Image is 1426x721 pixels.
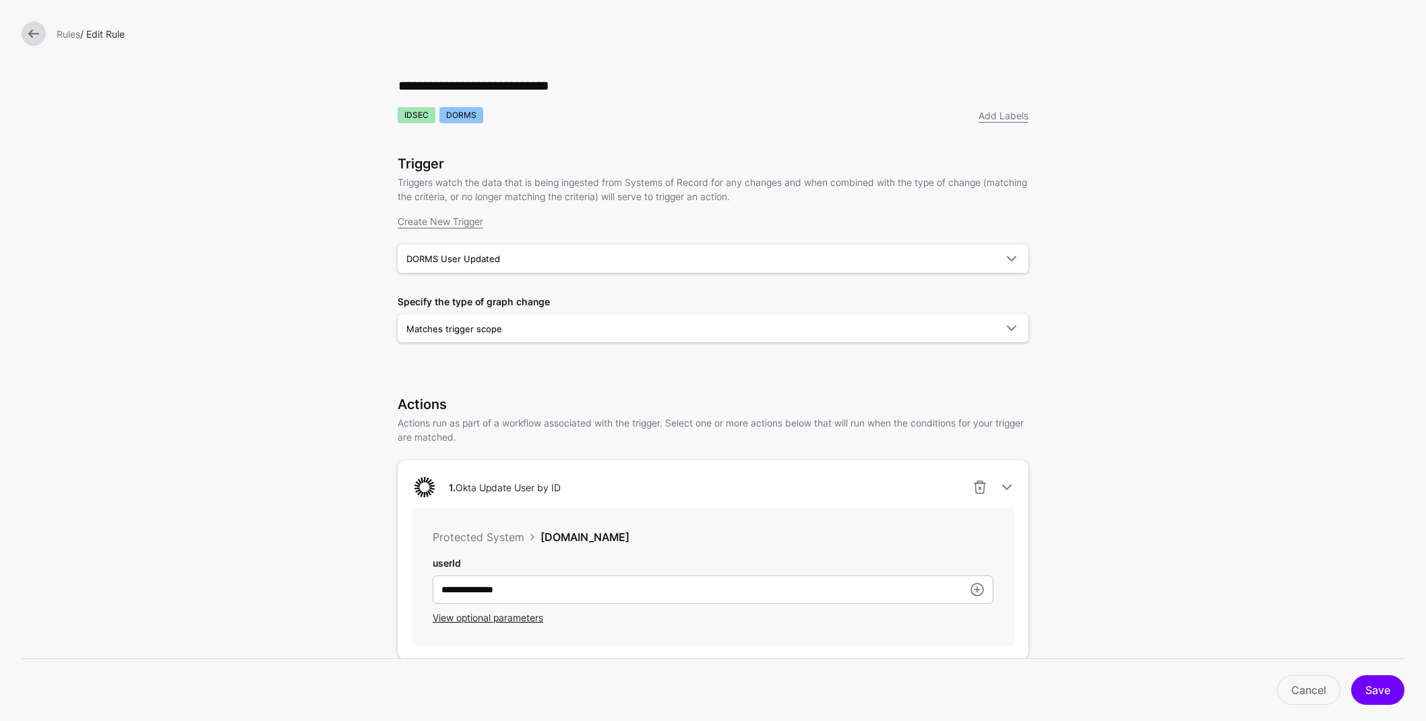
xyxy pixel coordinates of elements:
a: Add Labels [979,110,1028,121]
span: [DOMAIN_NAME] [540,530,629,544]
strong: 1. [449,482,456,493]
span: DORMS User Updated [406,253,500,264]
span: IDSEC [398,107,435,123]
h3: Actions [398,396,1028,412]
div: / Edit Rule [51,27,1410,41]
button: Save [1351,675,1404,705]
span: View optional parameters [433,612,543,623]
div: Okta Update User by ID [443,480,566,495]
span: Matches trigger scope [406,323,502,334]
label: userId [433,556,461,570]
img: svg+xml;base64,PHN2ZyB3aWR0aD0iNjQiIGhlaWdodD0iNjQiIHZpZXdCb3g9IjAgMCA2NCA2NCIgZmlsbD0ibm9uZSIgeG... [411,474,438,501]
span: Protected System [433,530,524,544]
a: Create New Trigger [398,216,483,227]
p: Triggers watch the data that is being ingested from Systems of Record for any changes and when co... [398,175,1028,203]
p: Actions run as part of a workflow associated with the trigger. Select one or more actions below t... [398,416,1028,444]
span: DORMS [439,107,483,123]
label: Specify the type of graph change [398,294,550,309]
a: Cancel [1277,675,1340,705]
a: Rules [57,28,80,40]
h3: Trigger [398,156,1028,172]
